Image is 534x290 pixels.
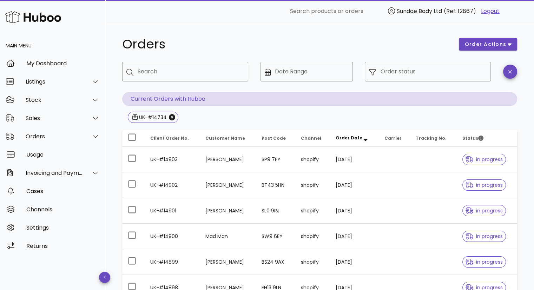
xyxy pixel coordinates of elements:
span: (Ref: 12867) [444,7,476,15]
p: Current Orders with Huboo [122,92,517,106]
span: Client Order No. [150,135,189,141]
td: shopify [295,224,330,249]
td: shopify [295,147,330,172]
td: SW9 6EY [256,224,295,249]
td: [PERSON_NAME] [200,249,256,275]
td: [PERSON_NAME] [200,147,256,172]
th: Status [457,130,517,147]
h1: Orders [122,38,450,51]
span: in progress [466,285,503,290]
th: Post Code [256,130,295,147]
span: Post Code [262,135,286,141]
td: SP9 7FY [256,147,295,172]
div: Invoicing and Payments [26,170,83,176]
th: Customer Name [200,130,256,147]
button: Close [169,114,175,120]
td: shopify [295,172,330,198]
img: Huboo Logo [5,9,61,25]
div: Usage [26,151,100,158]
span: Order Date [336,135,362,141]
th: Channel [295,130,330,147]
td: BS24 9AX [256,249,295,275]
td: [PERSON_NAME] [200,172,256,198]
td: [DATE] [330,249,379,275]
div: Cases [26,188,100,195]
span: Customer Name [205,135,245,141]
td: Mad Man [200,224,256,249]
td: shopify [295,249,330,275]
td: [DATE] [330,198,379,224]
td: UK-#14900 [145,224,200,249]
th: Order Date: Sorted descending. Activate to remove sorting. [330,130,379,147]
th: Carrier [379,130,410,147]
td: UK-#14901 [145,198,200,224]
a: Logout [481,7,500,15]
td: shopify [295,198,330,224]
td: UK-#14903 [145,147,200,172]
div: UK-#14734 [138,114,167,121]
td: [PERSON_NAME] [200,198,256,224]
span: in progress [466,259,503,264]
div: Channels [26,206,100,213]
td: UK-#14902 [145,172,200,198]
div: Listings [26,78,83,85]
div: Sales [26,115,83,121]
span: Carrier [384,135,402,141]
td: BT43 5HN [256,172,295,198]
span: in progress [466,157,503,162]
td: [DATE] [330,172,379,198]
div: My Dashboard [26,60,100,67]
div: Returns [26,243,100,249]
span: Channel [301,135,321,141]
td: [DATE] [330,147,379,172]
span: in progress [466,183,503,187]
span: in progress [466,234,503,239]
button: order actions [459,38,517,51]
span: order actions [464,41,507,48]
th: Tracking No. [410,130,457,147]
td: UK-#14899 [145,249,200,275]
td: [DATE] [330,224,379,249]
span: in progress [466,208,503,213]
div: Orders [26,133,83,140]
div: Settings [26,224,100,231]
span: Tracking No. [416,135,447,141]
th: Client Order No. [145,130,200,147]
td: SL0 9RJ [256,198,295,224]
span: Status [462,135,483,141]
div: Stock [26,97,83,103]
span: Sundae Body Ltd [397,7,442,15]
